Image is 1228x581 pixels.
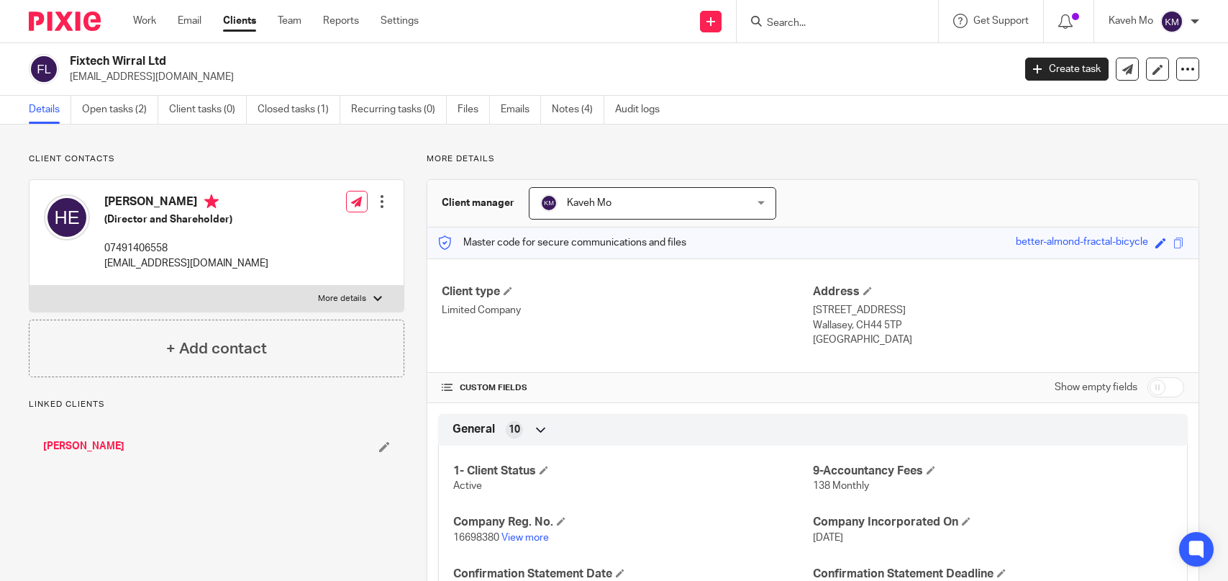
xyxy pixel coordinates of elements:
input: Search [765,17,895,30]
a: Team [278,14,301,28]
h3: Client manager [442,196,514,210]
a: Closed tasks (1) [258,96,340,124]
span: 10 [509,423,520,437]
h4: Client type [442,284,813,299]
img: svg%3E [1160,10,1183,33]
h4: [PERSON_NAME] [104,194,268,212]
img: svg%3E [44,194,90,240]
a: Recurring tasks (0) [351,96,447,124]
p: More details [318,293,366,305]
p: [GEOGRAPHIC_DATA] [813,333,1184,347]
a: Client tasks (0) [169,96,247,124]
a: Work [133,14,156,28]
span: Kaveh Mo [567,198,611,208]
a: Clients [223,14,256,28]
h4: 1- Client Status [453,464,813,479]
p: Client contacts [29,153,404,165]
p: [STREET_ADDRESS] [813,303,1184,317]
h4: Company Reg. No. [453,515,813,530]
p: Master code for secure communications and files [438,235,686,250]
a: Create task [1025,58,1109,81]
p: 07491406558 [104,241,268,256]
p: More details [427,153,1199,165]
p: [EMAIL_ADDRESS][DOMAIN_NAME] [104,256,268,271]
span: General [452,422,495,437]
h4: CUSTOM FIELDS [442,382,813,394]
h4: 9-Accountancy Fees [813,464,1173,479]
span: Get Support [973,16,1029,26]
a: Settings [381,14,419,28]
h4: Address [813,284,1184,299]
img: svg%3E [540,194,558,212]
h4: Company Incorporated On [813,515,1173,530]
a: Details [29,96,71,124]
a: View more [501,533,549,543]
a: [PERSON_NAME] [43,439,124,454]
p: Wallasey, CH44 5TP [813,318,1184,333]
img: svg%3E [29,54,59,84]
p: Kaveh Mo [1109,14,1153,28]
div: better-almond-fractal-bicycle [1016,235,1148,251]
a: Audit logs [615,96,670,124]
span: Active [453,481,482,491]
h2: Fixtech Wirral Ltd [70,54,817,69]
label: Show empty fields [1055,380,1137,395]
p: [EMAIL_ADDRESS][DOMAIN_NAME] [70,70,1004,84]
span: 16698380 [453,533,499,543]
a: Open tasks (2) [82,96,158,124]
a: Reports [323,14,359,28]
img: Pixie [29,12,101,31]
h5: (Director and Shareholder) [104,212,268,227]
a: Emails [501,96,541,124]
i: Primary [204,194,219,209]
span: [DATE] [813,533,843,543]
a: Files [458,96,490,124]
h4: + Add contact [166,338,267,360]
p: Limited Company [442,303,813,317]
span: 138 Monthly [813,481,869,491]
a: Notes (4) [552,96,604,124]
p: Linked clients [29,399,404,410]
a: Email [178,14,201,28]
